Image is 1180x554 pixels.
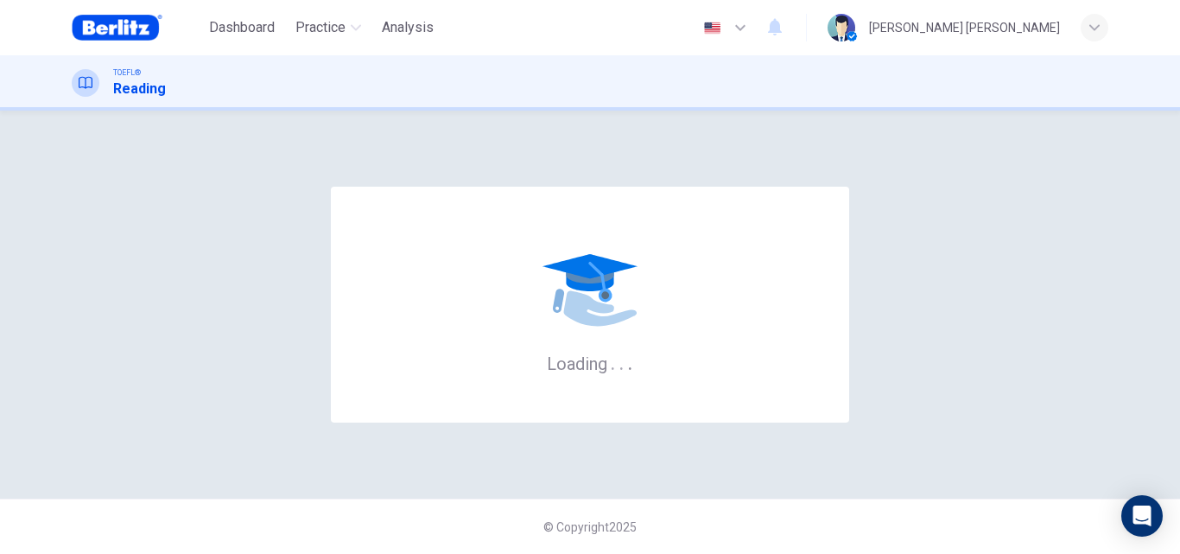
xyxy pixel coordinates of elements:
h6: . [619,347,625,376]
img: en [701,22,723,35]
img: Berlitz Brasil logo [72,10,162,45]
button: Analysis [375,12,441,43]
span: TOEFL® [113,67,141,79]
h1: Reading [113,79,166,99]
span: Analysis [382,17,434,38]
img: Profile picture [828,14,855,41]
h6: . [610,347,616,376]
span: Practice [295,17,346,38]
h6: . [627,347,633,376]
button: Practice [289,12,368,43]
div: Open Intercom Messenger [1121,495,1163,537]
h6: Loading [547,352,633,374]
span: Dashboard [209,17,275,38]
span: © Copyright 2025 [543,520,637,534]
a: Berlitz Brasil logo [72,10,202,45]
button: Dashboard [202,12,282,43]
div: [PERSON_NAME] [PERSON_NAME] [869,17,1060,38]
